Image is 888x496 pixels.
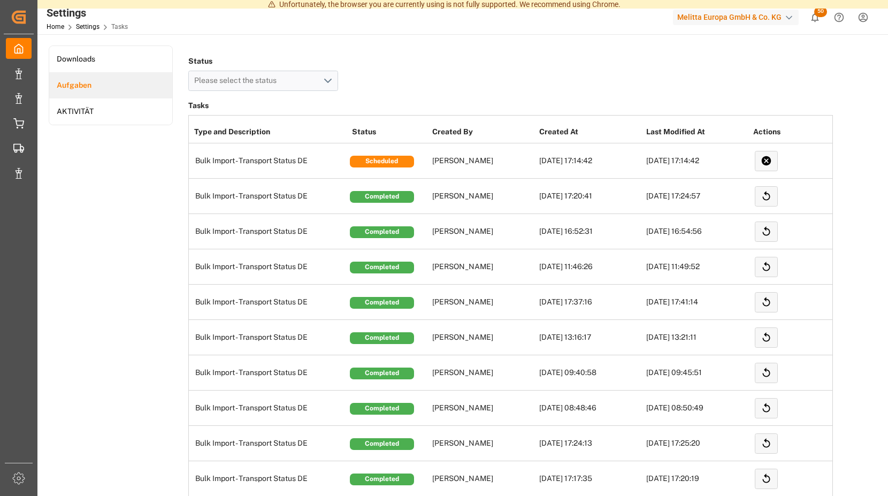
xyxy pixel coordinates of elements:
[644,426,751,461] td: [DATE] 17:25:20
[827,5,851,29] button: Help Center
[189,214,349,249] td: Bulk Import - Transport Status DE
[537,426,644,461] td: [DATE] 17:24:13
[644,121,751,143] th: Last Modified At
[189,285,349,320] td: Bulk Import - Transport Status DE
[189,320,349,355] td: Bulk Import - Transport Status DE
[194,76,282,85] span: Please select the status
[350,156,414,167] div: Scheduled
[537,179,644,214] td: [DATE] 17:20:41
[188,71,338,91] button: open menu
[350,262,414,273] div: Completed
[350,226,414,238] div: Completed
[537,249,644,285] td: [DATE] 11:46:26
[430,426,537,461] td: [PERSON_NAME]
[644,285,751,320] td: [DATE] 17:41:14
[189,355,349,391] td: Bulk Import - Transport Status DE
[537,143,644,179] td: [DATE] 17:14:42
[430,320,537,355] td: [PERSON_NAME]
[430,179,537,214] td: [PERSON_NAME]
[751,121,858,143] th: Actions
[76,23,99,30] a: Settings
[644,179,751,214] td: [DATE] 17:24:57
[644,214,751,249] td: [DATE] 16:54:56
[189,121,349,143] th: Type and Description
[49,98,172,125] a: AKTIVITÄT
[803,5,827,29] button: show 50 new notifications
[350,332,414,344] div: Completed
[673,7,803,27] button: Melitta Europa GmbH & Co. KG
[537,121,644,143] th: Created At
[430,214,537,249] td: [PERSON_NAME]
[644,143,751,179] td: [DATE] 17:14:42
[188,54,338,68] h4: Status
[644,391,751,426] td: [DATE] 08:50:49
[350,191,414,203] div: Completed
[673,10,799,25] div: Melitta Europa GmbH & Co. KG
[189,426,349,461] td: Bulk Import - Transport Status DE
[430,143,537,179] td: [PERSON_NAME]
[349,121,430,143] th: Status
[537,214,644,249] td: [DATE] 16:52:31
[644,320,751,355] td: [DATE] 13:21:11
[350,403,414,415] div: Completed
[189,249,349,285] td: Bulk Import - Transport Status DE
[189,143,349,179] td: Bulk Import - Transport Status DE
[430,391,537,426] td: [PERSON_NAME]
[189,179,349,214] td: Bulk Import - Transport Status DE
[644,355,751,391] td: [DATE] 09:45:51
[47,5,128,21] div: Settings
[430,355,537,391] td: [PERSON_NAME]
[644,249,751,285] td: [DATE] 11:49:52
[47,23,64,30] a: Home
[430,249,537,285] td: [PERSON_NAME]
[49,72,172,98] a: Aufgaben
[350,297,414,309] div: Completed
[537,355,644,391] td: [DATE] 09:40:58
[350,368,414,379] div: Completed
[430,285,537,320] td: [PERSON_NAME]
[350,438,414,450] div: Completed
[537,320,644,355] td: [DATE] 13:16:17
[350,474,414,485] div: Completed
[189,391,349,426] td: Bulk Import - Transport Status DE
[537,285,644,320] td: [DATE] 17:37:16
[188,98,833,113] h3: Tasks
[430,121,537,143] th: Created By
[537,391,644,426] td: [DATE] 08:48:46
[814,6,827,17] span: 50
[49,46,172,72] a: Downloads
